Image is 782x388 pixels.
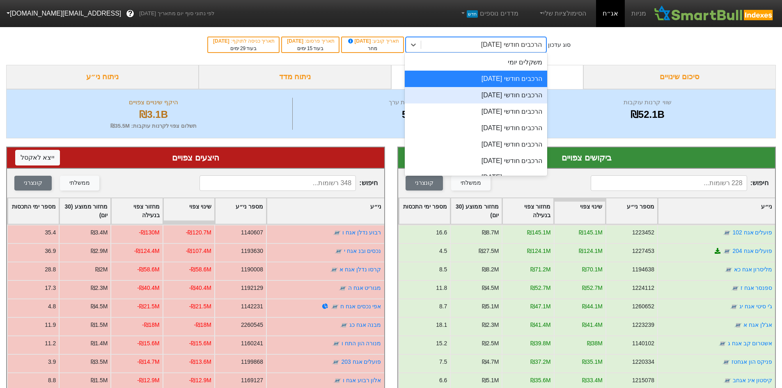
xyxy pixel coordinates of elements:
[286,45,335,52] div: בעוד ימים
[405,120,547,136] div: הרכבים חודשי [DATE]
[128,8,133,19] span: ?
[579,228,602,237] div: ₪145.1M
[730,303,738,311] img: tase link
[530,376,550,385] div: ₪35.6M
[582,376,603,385] div: ₪33.4M
[241,265,263,274] div: 1190008
[287,38,305,44] span: [DATE]
[241,321,263,329] div: 2260545
[17,98,290,107] div: היקף שינויים צפויים
[724,266,732,274] img: tase link
[200,175,356,191] input: 348 רשומות...
[60,198,110,224] div: Toggle SortBy
[481,40,542,50] div: הרכבים חודשי [DATE]
[530,284,550,292] div: ₪52.7M
[48,302,56,311] div: 4.8
[15,150,60,165] button: ייצא לאקסל
[189,265,211,274] div: -₪58.6M
[439,265,447,274] div: 8.5
[91,284,108,292] div: ₪2.3M
[582,358,603,366] div: ₪35.1M
[331,303,339,311] img: tase link
[482,321,499,329] div: ₪2.3M
[339,266,381,273] a: קרסו נדלן אגח א
[591,175,768,191] span: חיפוש :
[439,247,447,255] div: 4.5
[139,9,214,18] span: לפי נתוני סוף יום מתאריך [DATE]
[527,247,550,255] div: ₪124.1M
[200,175,377,191] span: חיפוש :
[405,71,547,87] div: הרכבים חודשי [DATE]
[286,37,335,45] div: תאריך פרסום :
[344,248,381,254] a: נכסים ובנ אגח י
[467,10,478,18] span: חדש
[48,376,56,385] div: 8.8
[734,321,742,329] img: tase link
[111,198,162,224] div: Toggle SortBy
[632,228,654,237] div: 1223452
[348,285,381,291] a: מגוריט אגח ה
[6,65,199,89] div: ניתוח ני״ע
[732,229,772,236] a: פועלים אגח 102
[632,265,654,274] div: 1194638
[583,65,776,89] div: סיכום שינויים
[241,376,263,385] div: 1169127
[731,358,772,365] a: פניקס הון אגחטז
[340,321,348,329] img: tase link
[405,153,547,169] div: הרכבים חודשי [DATE]
[347,38,372,44] span: [DATE]
[734,266,772,273] a: מליסרון אגח כא
[527,228,550,237] div: ₪145.1M
[241,302,263,311] div: 1142231
[213,38,231,44] span: [DATE]
[91,339,108,348] div: ₪1.4M
[241,247,263,255] div: 1193630
[189,302,211,311] div: -₪21.5M
[579,247,602,255] div: ₪124.1M
[405,103,547,120] div: הרכבים חודשי [DATE]
[340,303,381,310] a: אפי נכסים אגח ח
[406,152,767,164] div: ביקושים צפויים
[731,284,739,292] img: tase link
[91,228,108,237] div: ₪3.4M
[91,247,108,255] div: ₪2.9M
[199,65,391,89] div: ניתוח מדד
[530,265,550,274] div: ₪71.2M
[14,176,52,191] button: קונצרני
[368,46,377,51] span: מחר
[69,179,90,188] div: ממשלתי
[548,41,571,49] div: סוג עדכון
[451,176,491,191] button: ממשלתי
[727,340,772,347] a: אשטרום קב אגח ג
[632,321,654,329] div: 1223239
[723,229,731,237] img: tase link
[405,169,547,186] div: הרכבים חודשי [DATE]
[212,45,275,52] div: בעוד ימים
[399,198,450,224] div: Toggle SortBy
[137,284,159,292] div: -₪40.4M
[137,265,159,274] div: -₪58.6M
[632,247,654,255] div: 1227453
[333,229,341,237] img: tase link
[212,37,275,45] div: תאריך כניסה לתוקף :
[134,247,160,255] div: -₪124.4M
[8,198,59,224] div: Toggle SortBy
[339,284,347,292] img: tase link
[436,321,447,329] div: 18.1
[241,339,263,348] div: 1160241
[60,176,99,191] button: ממשלתי
[95,265,108,274] div: ₪2M
[240,46,245,51] span: 29
[530,321,550,329] div: ₪41.4M
[330,266,338,274] img: tase link
[482,284,499,292] div: ₪4.5M
[405,54,547,71] div: משקלים יומי
[295,107,525,122] div: 576
[139,228,159,237] div: -₪130M
[333,377,342,385] img: tase link
[45,321,56,329] div: 11.9
[632,358,654,366] div: 1220334
[137,358,159,366] div: -₪14.7M
[45,265,56,274] div: 28.8
[436,339,447,348] div: 15.2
